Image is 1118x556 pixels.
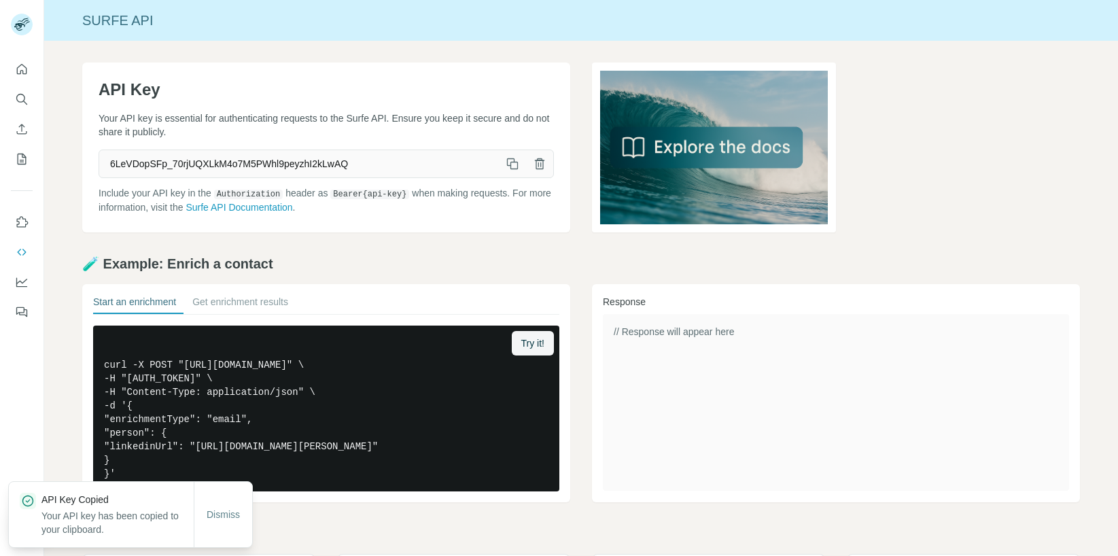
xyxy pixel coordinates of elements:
button: Search [11,87,33,111]
code: Authorization [214,190,283,199]
button: Use Surfe API [11,240,33,264]
button: My lists [11,147,33,171]
h1: API Key [99,79,554,101]
h3: Response [603,295,1069,309]
p: Include your API key in the header as when making requests. For more information, visit the . [99,186,554,214]
p: Your API key is essential for authenticating requests to the Surfe API. Ensure you keep it secure... [99,111,554,139]
button: Dashboard [11,270,33,294]
button: Quick start [11,57,33,82]
button: Start an enrichment [93,295,176,314]
button: Try it! [512,331,554,355]
p: API Key Copied [41,493,194,506]
button: Use Surfe on LinkedIn [11,210,33,234]
div: Surfe API [44,11,1118,30]
button: Enrich CSV [11,117,33,141]
p: Your API key has been copied to your clipboard. [41,509,194,536]
button: Get enrichment results [192,295,288,314]
h2: 🧭 Explore the API [82,524,1080,543]
span: // Response will appear here [614,326,734,337]
span: Try it! [521,336,544,350]
span: 6LeVDopSFp_70rjUQXLkM4o7M5PWhl9peyzhI2kLwAQ [99,152,499,176]
button: Feedback [11,300,33,324]
pre: curl -X POST "[URL][DOMAIN_NAME]" \ -H "[AUTH_TOKEN]" \ -H "Content-Type: application/json" \ -d ... [93,326,559,491]
button: Dismiss [197,502,249,527]
code: Bearer {api-key} [330,190,409,199]
a: Surfe API Documentation [186,202,292,213]
h2: 🧪 Example: Enrich a contact [82,254,1080,273]
span: Dismiss [207,508,240,521]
